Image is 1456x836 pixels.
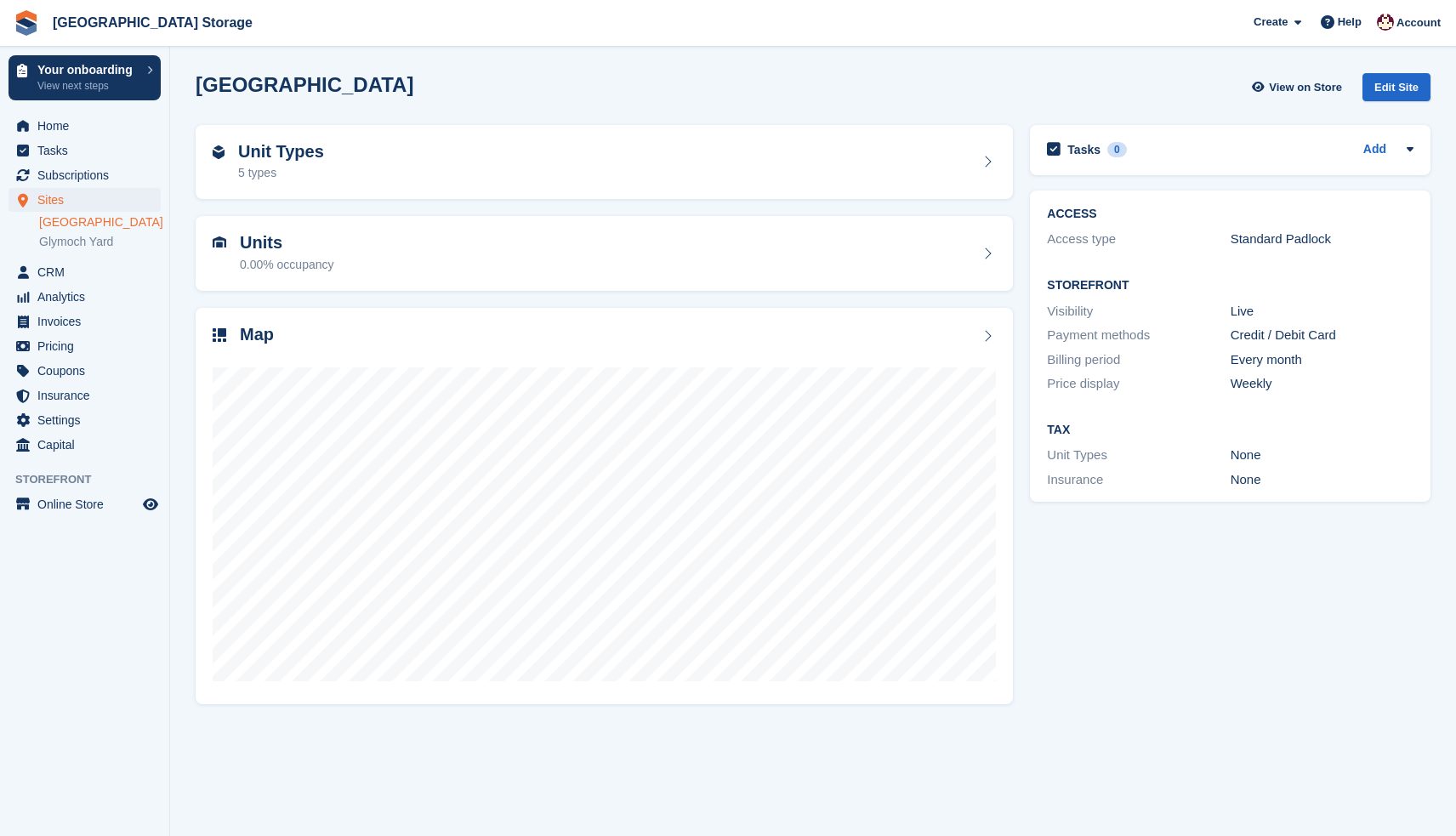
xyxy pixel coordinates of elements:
h2: Tax [1047,424,1413,437]
a: Glymoch Yard [39,234,161,250]
div: Payment methods [1047,326,1230,345]
span: CRM [37,260,139,284]
img: map-icn-33ee37083ee616e46c38cad1a60f524a97daa1e2b2c8c0bc3eb3415660979fc1.svg [213,328,226,342]
div: Access type [1047,230,1230,249]
a: menu [9,492,161,516]
span: Tasks [37,139,139,162]
h2: Unit Types [238,142,324,162]
img: unit-icn-7be61d7bf1b0ce9d3e12c5938cc71ed9869f7b940bace4675aadf7bd6d80202e.svg [213,236,226,248]
a: [GEOGRAPHIC_DATA] Storage [46,9,259,37]
span: Analytics [37,285,139,309]
div: 0.00% occupancy [240,256,334,274]
div: Credit / Debit Card [1231,326,1413,345]
span: Online Store [37,492,139,516]
a: menu [9,408,161,432]
a: Preview store [140,494,161,515]
p: View next steps [37,78,139,94]
a: Edit Site [1362,73,1430,108]
span: Subscriptions [37,163,139,187]
span: Storefront [15,471,169,488]
div: Live [1231,302,1413,321]
span: Pricing [37,334,139,358]
a: menu [9,114,161,138]
span: View on Store [1269,79,1342,96]
a: Unit Types 5 types [196,125,1013,200]
span: Coupons [37,359,139,383]
a: [GEOGRAPHIC_DATA] [39,214,161,230]
h2: [GEOGRAPHIC_DATA] [196,73,413,96]
div: Weekly [1231,374,1413,394]
div: Insurance [1047,470,1230,490]
a: menu [9,359,161,383]
div: Edit Site [1362,73,1430,101]
a: Your onboarding View next steps [9,55,161,100]
span: Insurance [37,384,139,407]
div: Visibility [1047,302,1230,321]
img: Andrew Lacey [1377,14,1394,31]
div: Billing period [1047,350,1230,370]
div: 0 [1107,142,1127,157]
div: Unit Types [1047,446,1230,465]
div: 5 types [238,164,324,182]
div: Standard Padlock [1231,230,1413,249]
h2: Map [240,325,274,344]
span: Create [1254,14,1288,31]
a: Units 0.00% occupancy [196,216,1013,291]
div: None [1231,470,1413,490]
h2: Units [240,233,334,253]
a: menu [9,334,161,358]
div: None [1231,446,1413,465]
span: Invoices [37,310,139,333]
span: Home [37,114,139,138]
h2: ACCESS [1047,208,1413,221]
a: menu [9,310,161,333]
img: unit-type-icn-2b2737a686de81e16bb02015468b77c625bbabd49415b5ef34ead5e3b44a266d.svg [213,145,225,159]
a: menu [9,433,161,457]
a: View on Store [1249,73,1349,101]
a: menu [9,260,161,284]
img: stora-icon-8386f47178a22dfd0bd8f6a31ec36ba5ce8667c1dd55bd0f319d3a0aa187defe.svg [14,10,39,36]
a: Map [196,308,1013,705]
div: Every month [1231,350,1413,370]
a: menu [9,384,161,407]
span: Sites [37,188,139,212]
a: menu [9,163,161,187]
span: Capital [37,433,139,457]
a: menu [9,188,161,212]
a: menu [9,139,161,162]
span: Account [1396,14,1441,31]
span: Settings [37,408,139,432]
p: Your onboarding [37,64,139,76]
span: Help [1338,14,1362,31]
div: Price display [1047,374,1230,394]
h2: Tasks [1067,142,1101,157]
h2: Storefront [1047,279,1413,293]
a: Add [1363,140,1386,160]
a: menu [9,285,161,309]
